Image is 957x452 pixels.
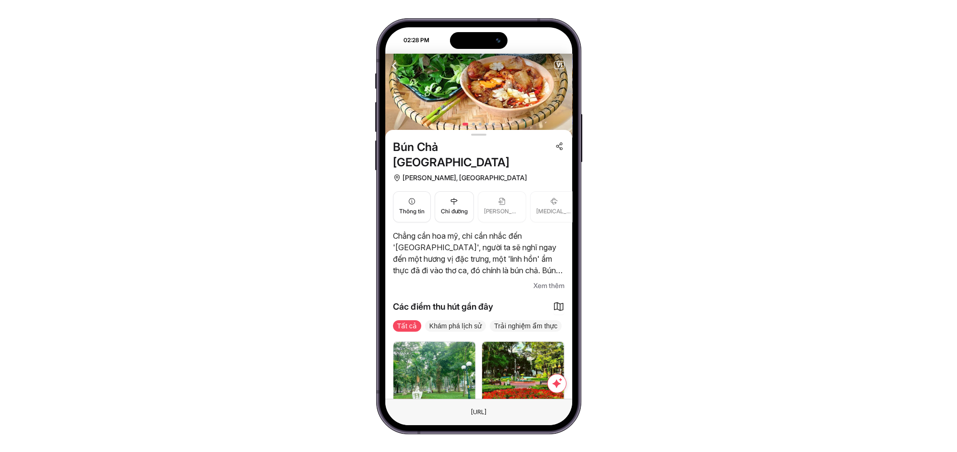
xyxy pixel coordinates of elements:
button: 2 [472,123,475,126]
span: [MEDICAL_DATA] quan [536,207,572,216]
span: [PERSON_NAME], [GEOGRAPHIC_DATA] [403,172,527,184]
span: VI [554,62,564,69]
span: Xem thêm [533,280,565,291]
button: [MEDICAL_DATA] quan [530,191,578,222]
span: Thông tin [399,207,425,216]
span: Trải nghiệm ẩm thực [490,320,562,332]
img: Công Viên Tao Đàn [482,342,564,410]
button: Thông tin [393,191,431,222]
span: Các điểm thu hút gần đây [393,300,493,313]
span: [PERSON_NAME] [484,207,520,216]
button: VI [554,61,565,69]
span: Tất cả [393,320,421,332]
div: 02:28 PM [386,36,434,45]
span: Bún Chả [GEOGRAPHIC_DATA] [393,139,551,170]
span: Chỉ đường [441,207,468,216]
button: [PERSON_NAME] [478,191,526,222]
button: Chỉ đường [435,191,474,222]
button: 1 [462,123,468,126]
button: 3 [479,123,482,126]
p: Chẳng cần hoa mỹ, chỉ cần nhắc đến '[GEOGRAPHIC_DATA]', người ta sẽ nghĩ ngay đến một hương vị đặ... [393,230,565,276]
button: 5 [492,123,495,126]
img: Di tích mộ cổ họ Lâm [393,342,475,410]
button: 4 [485,123,488,126]
span: Khám phá lịch sử [425,320,486,332]
div: Đây là một phần tử giả. Để thay đổi URL, chỉ cần sử dụng trường văn bản Trình duyệt ở phía trên. [463,406,494,418]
